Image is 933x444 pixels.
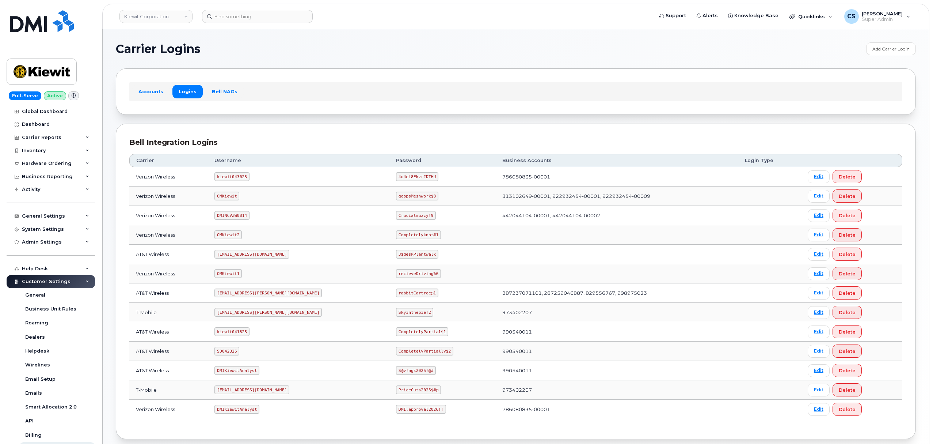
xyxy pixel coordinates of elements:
code: OMKiewit2 [214,230,242,239]
td: 442044104-00001, 442044104-00002 [496,206,738,225]
span: Delete [839,193,856,200]
code: [EMAIL_ADDRESS][DOMAIN_NAME] [214,385,289,394]
code: OMKiewit1 [214,269,242,278]
span: Delete [839,232,856,238]
td: AT&T Wireless [129,245,208,264]
span: Delete [839,290,856,297]
td: 786080835-00001 [496,400,738,419]
a: Edit [808,170,830,183]
code: DMINCVZW0814 [214,211,249,220]
code: OMKiewit [214,192,239,200]
th: Username [208,154,389,167]
th: Login Type [738,154,801,167]
th: Carrier [129,154,208,167]
button: Delete [833,306,862,319]
td: Verizon Wireless [129,264,208,283]
td: 990540011 [496,322,738,342]
button: Delete [833,345,862,358]
code: recieveDriving%6 [396,269,441,278]
td: 990540011 [496,361,738,380]
a: Edit [808,190,830,203]
td: T-Mobile [129,380,208,400]
button: Delete [833,189,862,203]
button: Delete [833,248,862,261]
iframe: Messenger Launcher [901,412,928,439]
a: Edit [808,306,830,319]
td: AT&T Wireless [129,322,208,342]
td: AT&T Wireless [129,283,208,303]
code: Completelyknot#1 [396,230,441,239]
span: Delete [839,309,856,316]
span: Delete [839,270,856,277]
span: Delete [839,173,856,180]
code: DMIKiewitAnalyst [214,405,259,414]
td: 990540011 [496,342,738,361]
td: 973402207 [496,303,738,322]
code: SD042325 [214,347,239,355]
code: [EMAIL_ADDRESS][PERSON_NAME][DOMAIN_NAME] [214,308,322,317]
button: Delete [833,403,862,416]
code: kiewit041825 [214,327,249,336]
a: Edit [808,384,830,396]
a: Edit [808,326,830,338]
a: Bell NAGs [206,85,244,98]
button: Delete [833,286,862,300]
td: Verizon Wireless [129,206,208,225]
td: AT&T Wireless [129,342,208,361]
button: Delete [833,267,862,280]
th: Password [389,154,496,167]
a: Add Carrier Login [866,42,916,55]
div: Bell Integration Logins [129,137,902,148]
code: [EMAIL_ADDRESS][PERSON_NAME][DOMAIN_NAME] [214,289,322,297]
td: 313102649-00001, 922932454-00001, 922932454-00009 [496,187,738,206]
td: AT&T Wireless [129,361,208,380]
a: Edit [808,345,830,358]
td: Verizon Wireless [129,187,208,206]
td: 973402207 [496,380,738,400]
code: rabbitCartree@1 [396,289,438,297]
button: Delete [833,170,862,183]
code: [EMAIL_ADDRESS][DOMAIN_NAME] [214,250,289,259]
a: Edit [808,403,830,416]
code: 4u4eL8Ekzr?DTHU [396,172,438,181]
td: 786080835-00001 [496,167,738,187]
th: Business Accounts [496,154,738,167]
code: kiewit043025 [214,172,249,181]
code: S@v!ngs2025!@# [396,366,436,375]
code: PriceCuts2025$#@ [396,385,441,394]
a: Edit [808,364,830,377]
button: Delete [833,209,862,222]
button: Delete [833,325,862,338]
a: Edit [808,248,830,261]
td: Verizon Wireless [129,167,208,187]
code: DMIKiewitAnalyst [214,366,259,375]
button: Delete [833,364,862,377]
code: Crucialmuzzy!9 [396,211,436,220]
td: Verizon Wireless [129,225,208,245]
td: T-Mobile [129,303,208,322]
span: Delete [839,251,856,258]
span: Delete [839,387,856,394]
a: Edit [808,267,830,280]
code: 3$deskPlantwalk [396,250,438,259]
a: Edit [808,209,830,222]
button: Delete [833,383,862,396]
span: Delete [839,212,856,219]
a: Edit [808,229,830,241]
code: CompletelyPartial$1 [396,327,448,336]
button: Delete [833,228,862,241]
span: Delete [839,406,856,413]
code: goopsMeshwork$8 [396,192,438,200]
td: 287237071101, 287259046887, 829556767, 998975023 [496,283,738,303]
code: Skyinthepie!2 [396,308,433,317]
span: Delete [839,348,856,355]
td: Verizon Wireless [129,400,208,419]
span: Delete [839,328,856,335]
code: DMI.approval2026!! [396,405,446,414]
a: Logins [172,85,203,98]
a: Accounts [132,85,170,98]
code: CompletelyPartially$2 [396,347,453,355]
span: Delete [839,367,856,374]
span: Carrier Logins [116,44,201,54]
a: Edit [808,287,830,300]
